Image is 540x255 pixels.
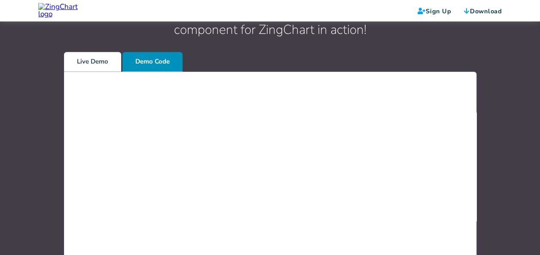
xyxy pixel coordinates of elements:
[64,52,121,72] label: Live Demo
[464,7,502,15] a: Download
[418,7,451,15] a: Sign Up
[38,3,88,12] a: Return to the ZingChart homepage
[38,3,88,18] img: ZingChart logo
[122,52,183,72] label: Demo Code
